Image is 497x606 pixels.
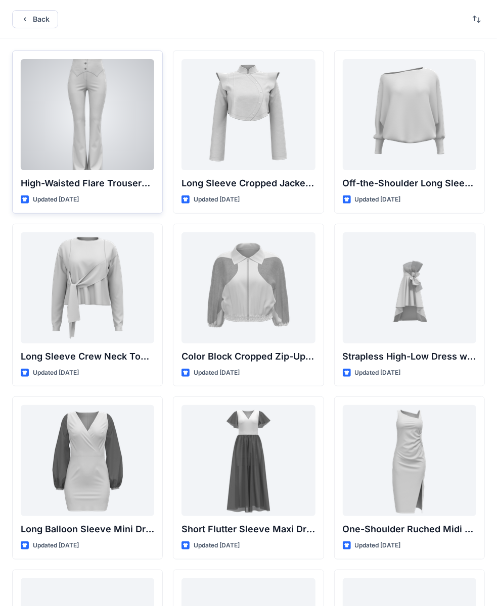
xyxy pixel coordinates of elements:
a: Short Flutter Sleeve Maxi Dress with Contrast Bodice and Sheer Overlay [182,405,315,516]
p: Updated [DATE] [355,194,401,205]
p: Updated [DATE] [194,368,240,378]
p: Off-the-Shoulder Long Sleeve Top [343,176,476,190]
p: Updated [DATE] [355,540,401,551]
p: One-Shoulder Ruched Midi Dress with Slit [343,522,476,536]
p: Strapless High-Low Dress with Side Bow Detail [343,349,476,364]
a: Long Balloon Sleeve Mini Dress with Wrap Bodice [21,405,154,516]
a: Color Block Cropped Zip-Up Jacket with Sheer Sleeves [182,232,315,343]
a: One-Shoulder Ruched Midi Dress with Slit [343,405,476,516]
p: Updated [DATE] [355,368,401,378]
a: Long Sleeve Crew Neck Top with Asymmetrical Tie Detail [21,232,154,343]
p: Updated [DATE] [194,194,240,205]
a: Long Sleeve Cropped Jacket with Mandarin Collar and Shoulder Detail [182,59,315,170]
p: Short Flutter Sleeve Maxi Dress with Contrast [PERSON_NAME] and [PERSON_NAME] [182,522,315,536]
p: Updated [DATE] [33,368,79,378]
p: High-Waisted Flare Trousers with Button Detail [21,176,154,190]
a: Off-the-Shoulder Long Sleeve Top [343,59,476,170]
p: Updated [DATE] [33,540,79,551]
a: Strapless High-Low Dress with Side Bow Detail [343,232,476,343]
p: Long Sleeve Cropped Jacket with Mandarin Collar and Shoulder Detail [182,176,315,190]
a: High-Waisted Flare Trousers with Button Detail [21,59,154,170]
p: Color Block Cropped Zip-Up Jacket with Sheer Sleeves [182,349,315,364]
p: Long Balloon Sleeve Mini Dress with Wrap Bodice [21,522,154,536]
p: Long Sleeve Crew Neck Top with Asymmetrical Tie Detail [21,349,154,364]
p: Updated [DATE] [194,540,240,551]
button: Back [12,10,58,28]
p: Updated [DATE] [33,194,79,205]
